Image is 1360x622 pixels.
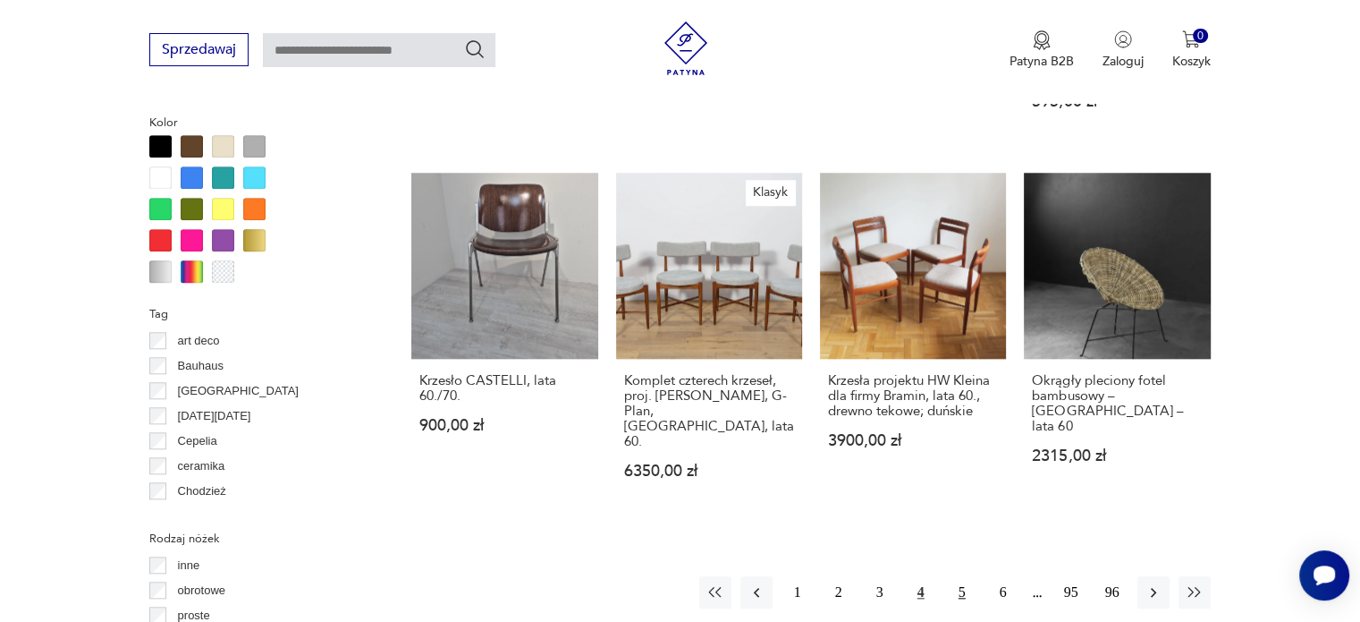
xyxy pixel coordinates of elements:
[178,381,299,401] p: [GEOGRAPHIC_DATA]
[946,576,978,609] button: 5
[659,21,713,75] img: Patyna - sklep z meblami i dekoracjami vintage
[149,45,249,57] a: Sprzedawaj
[1032,448,1202,464] p: 2315,00 zł
[1102,30,1144,70] button: Zaloguj
[864,576,896,609] button: 3
[149,33,249,66] button: Sprzedawaj
[1182,30,1200,48] img: Ikona koszyka
[1009,53,1074,70] p: Patyna B2B
[905,576,937,609] button: 4
[178,456,225,476] p: ceramika
[419,373,589,404] h3: Krzesło CASTELLI, lata 60./70.
[823,576,855,609] button: 2
[1032,94,1202,109] p: 595,00 zł
[828,433,998,448] p: 3900,00 zł
[149,113,368,132] p: Kolor
[178,556,200,575] p: inne
[1055,576,1087,609] button: 95
[1009,30,1074,70] a: Ikona medaluPatyna B2B
[178,581,225,601] p: obrotowe
[178,481,226,501] p: Chodzież
[820,173,1006,514] a: Krzesła projektu HW Kleina dla firmy Bramin, lata 60., drewno tekowe; duńskieKrzesła projektu HW ...
[781,576,814,609] button: 1
[1024,173,1210,514] a: Okrągły pleciony fotel bambusowy – Niemcy – lata 60Okrągły pleciony fotel bambusowy – [GEOGRAPHIC...
[1102,53,1144,70] p: Zaloguj
[149,304,368,324] p: Tag
[178,431,217,451] p: Cepelia
[178,406,251,426] p: [DATE][DATE]
[149,529,368,549] p: Rodzaj nóżek
[178,356,224,376] p: Bauhaus
[828,373,998,419] h3: Krzesła projektu HW Kleina dla firmy Bramin, lata 60., drewno tekowe; duńskie
[624,373,794,449] h3: Komplet czterech krzeseł, proj. [PERSON_NAME], G-Plan, [GEOGRAPHIC_DATA], lata 60.
[616,173,802,514] a: KlasykKomplet czterech krzeseł, proj. I. Kofod-Larsen, G-Plan, Wielka Brytania, lata 60.Komplet c...
[987,576,1019,609] button: 6
[178,331,220,351] p: art deco
[1172,53,1211,70] p: Koszyk
[411,173,597,514] a: Krzesło CASTELLI, lata 60./70.Krzesło CASTELLI, lata 60./70.900,00 zł
[1114,30,1132,48] img: Ikonka użytkownika
[1096,576,1128,609] button: 96
[1033,30,1051,50] img: Ikona medalu
[419,418,589,433] p: 900,00 zł
[1009,30,1074,70] button: Patyna B2B
[1172,30,1211,70] button: 0Koszyk
[1299,550,1349,601] iframe: Smartsupp widget button
[1193,29,1208,44] div: 0
[1032,373,1202,434] h3: Okrągły pleciony fotel bambusowy – [GEOGRAPHIC_DATA] – lata 60
[464,38,486,60] button: Szukaj
[178,507,223,526] p: Ćmielów
[624,464,794,479] p: 6350,00 zł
